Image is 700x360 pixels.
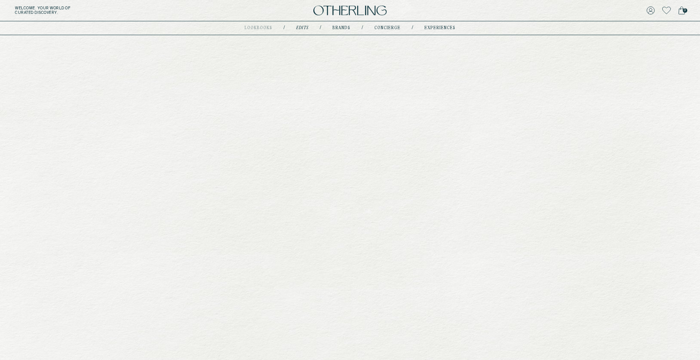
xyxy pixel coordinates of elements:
[412,25,413,31] div: /
[683,8,687,13] span: 0
[332,26,350,30] a: Brands
[296,26,308,30] a: Edits
[362,25,363,31] div: /
[374,26,400,30] a: concierge
[320,25,321,31] div: /
[283,25,285,31] div: /
[424,26,455,30] a: experiences
[245,26,272,30] a: lookbooks
[678,5,685,16] a: 0
[15,6,216,15] h5: Welcome . Your world of curated discovery.
[313,6,387,16] img: logo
